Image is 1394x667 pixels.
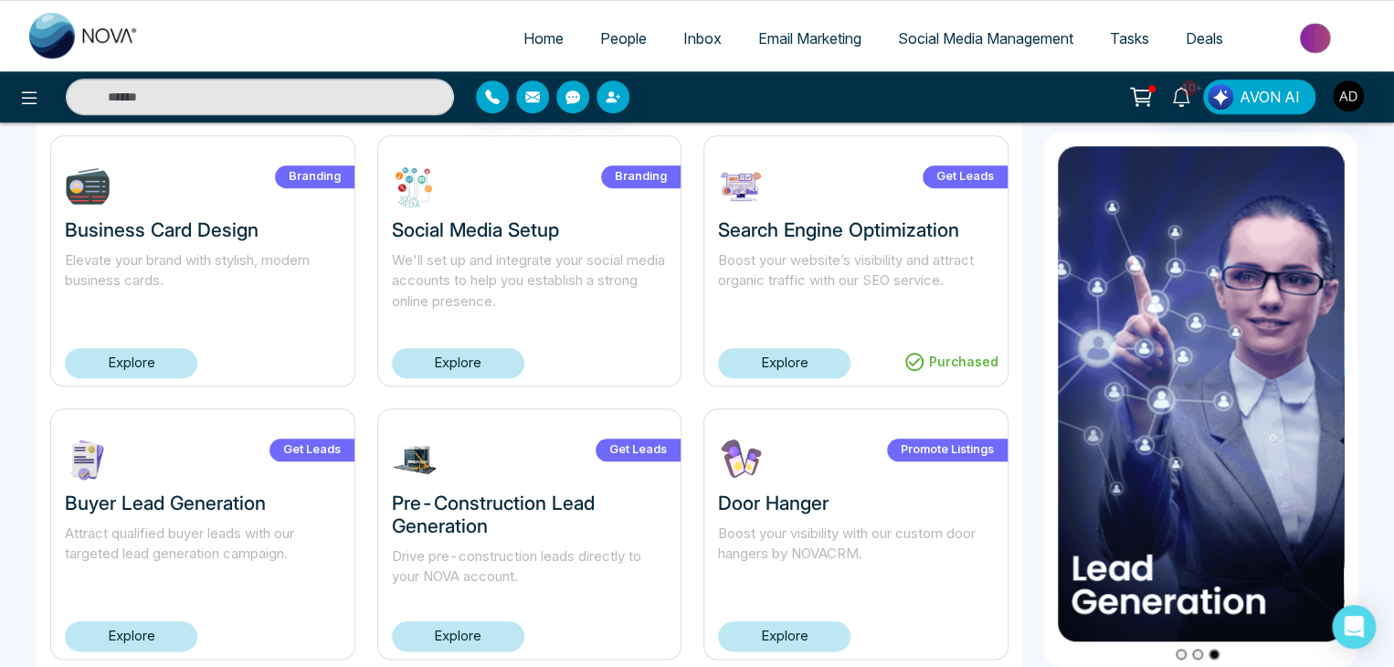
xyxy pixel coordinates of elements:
a: Explore [65,621,197,651]
h3: Search Engine Optimization [718,218,994,241]
span: Home [523,29,564,48]
span: Social Media Management [898,29,1073,48]
div: Purchased [894,347,1008,376]
label: Branding [601,165,681,188]
img: ABHm51732302824.jpg [392,164,438,209]
h3: Buyer Lead Generation [65,492,341,514]
span: Inbox [683,29,722,48]
img: Lead Flow [1208,84,1233,110]
span: 10+ [1181,79,1198,96]
a: Explore [65,348,197,378]
img: User Avatar [1333,80,1364,111]
a: Social Media Management [880,21,1092,56]
a: Email Marketing [740,21,880,56]
img: FsSfh1730742515.jpg [392,437,438,482]
a: People [582,21,665,56]
h3: Door Hanger [718,492,994,514]
p: We'll set up and integrate your social media accounts to help you establish a strong online prese... [392,250,668,312]
a: Tasks [1092,21,1167,56]
p: Boost your website’s visibility and attract organic traffic with our SEO service. [718,250,994,312]
a: Home [505,21,582,56]
img: sYAVk1730743386.jpg [65,437,111,482]
label: Branding [275,165,354,188]
img: Vlcuf1730739043.jpg [718,437,764,482]
a: Deals [1167,21,1241,56]
span: Tasks [1110,29,1149,48]
img: BbxDK1732303356.jpg [65,164,111,209]
p: Elevate your brand with stylish, modern business cards. [65,250,341,312]
img: eYwbv1730743564.jpg [718,164,764,209]
img: item3.png [1058,146,1344,641]
h3: Business Card Design [65,218,341,241]
span: Email Marketing [758,29,861,48]
button: AVON AI [1203,79,1315,114]
button: Go to slide 1 [1176,649,1187,660]
button: Go to slide 3 [1209,649,1220,660]
span: Deals [1186,29,1223,48]
a: Explore [392,348,524,378]
label: Get Leads [596,439,681,461]
a: Explore [718,348,850,378]
a: 10+ [1159,79,1203,111]
h3: Pre-Construction Lead Generation [392,492,668,537]
label: Promote Listings [887,439,1008,461]
img: Nova CRM Logo [29,13,139,58]
img: Market-place.gif [1251,17,1383,58]
button: Go to slide 2 [1192,649,1203,660]
a: Explore [718,621,850,651]
div: Open Intercom Messenger [1332,605,1376,649]
span: AVON AI [1240,86,1300,108]
a: Explore [392,621,524,651]
p: Drive pre-construction leads directly to your NOVA account. [392,546,668,609]
a: Inbox [665,21,740,56]
h3: Social Media Setup [392,218,668,241]
label: Get Leads [923,165,1008,188]
span: People [600,29,647,48]
p: Attract qualified buyer leads with our targeted lead generation campaign. [65,524,341,586]
label: Get Leads [269,439,354,461]
p: Boost your visibility with our custom door hangers by NOVACRM. [718,524,994,586]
